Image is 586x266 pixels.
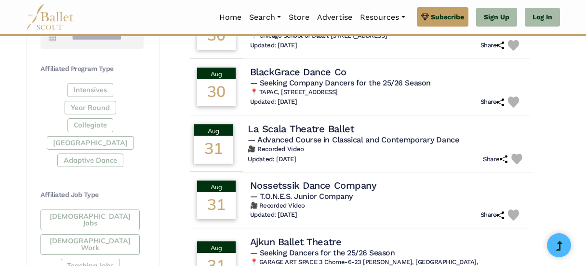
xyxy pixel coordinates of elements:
[313,7,356,28] a: Advertise
[250,66,346,78] h4: BlackGrace Dance Co
[285,7,313,28] a: Store
[245,7,285,28] a: Search
[250,202,523,210] h6: 🎥 Recorded Video
[250,179,376,192] h4: Nossetssik Dance Company
[197,241,236,253] div: Aug
[525,8,560,27] a: Log In
[215,7,245,28] a: Home
[356,7,409,28] a: Resources
[197,181,236,192] div: Aug
[480,211,505,219] h6: Share
[250,42,297,50] h6: Updated: [DATE]
[250,88,523,97] h6: 📍 TAPAC, [STREET_ADDRESS]
[197,79,236,106] div: 30
[197,68,236,79] div: Aug
[250,78,431,87] span: — Seeking Company Dancers for the 25/26 Season
[248,145,526,153] h6: 🎥 Recorded Video
[248,122,354,135] h4: La Scala Theatre Ballet
[431,12,464,22] span: Subscribe
[483,154,507,163] h6: Share
[248,135,459,144] span: — Advanced Course in Classical and Contemporary Dance
[250,248,395,257] span: — Seeking Dancers for the 25/26 Season
[480,98,505,106] h6: Share
[40,190,144,200] h4: Affiliated Job Type
[480,42,505,50] h6: Share
[421,12,429,22] img: gem.svg
[248,154,296,163] h6: Updated: [DATE]
[476,8,517,27] a: Sign Up
[250,211,297,219] h6: Updated: [DATE]
[250,236,341,248] h4: Ajkun Ballet Theatre
[40,64,144,74] h4: Affiliated Program Type
[194,136,233,163] div: 31
[197,192,236,219] div: 31
[194,124,233,135] div: Aug
[250,192,353,201] span: — T.O.N.E.S. Junior Company
[417,7,468,27] a: Subscribe
[250,98,297,106] h6: Updated: [DATE]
